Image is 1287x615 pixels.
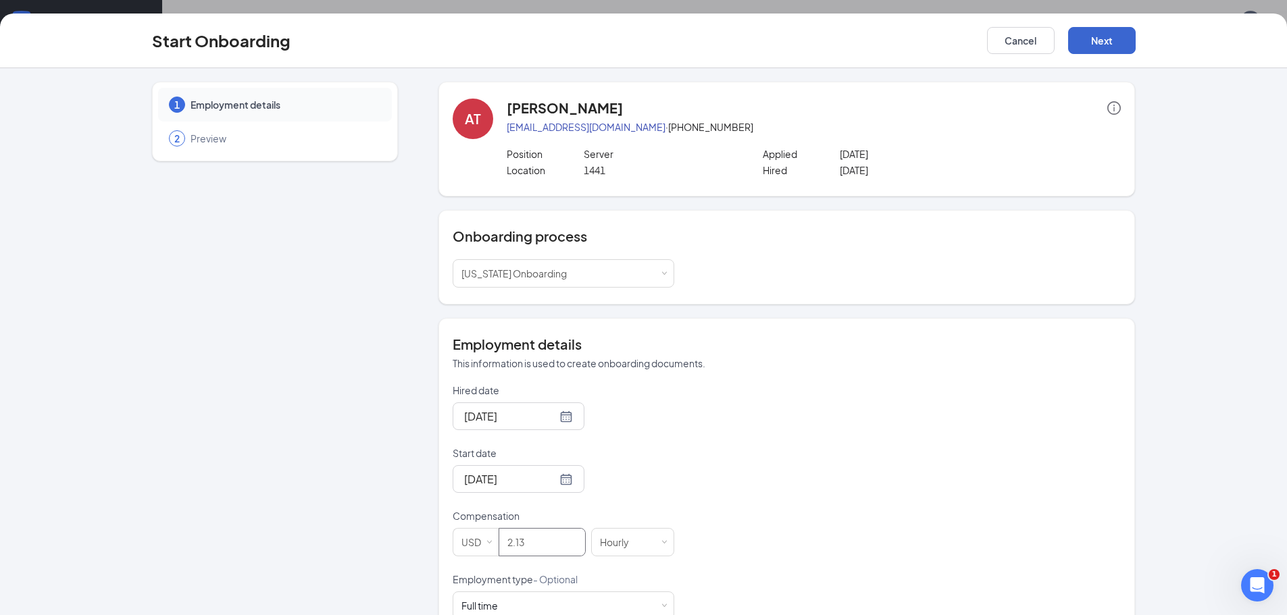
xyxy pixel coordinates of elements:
[191,98,378,111] span: Employment details
[763,147,840,161] p: Applied
[152,29,291,52] h3: Start Onboarding
[507,147,584,161] p: Position
[533,573,578,585] span: - Optional
[1107,101,1121,115] span: info-circle
[840,163,993,177] p: [DATE]
[499,529,585,556] input: Amount
[453,335,1121,354] h4: Employment details
[453,383,674,397] p: Hired date
[461,260,576,287] div: [object Object]
[987,27,1055,54] button: Cancel
[840,147,993,161] p: [DATE]
[507,163,584,177] p: Location
[453,572,674,586] p: Employment type
[507,121,665,133] a: [EMAIL_ADDRESS][DOMAIN_NAME]
[600,529,638,556] div: Hourly
[584,147,737,161] p: Server
[191,132,378,145] span: Preview
[464,408,557,425] input: Aug 25, 2025
[461,599,507,612] div: [object Object]
[1269,569,1280,580] span: 1
[453,356,1121,370] p: This information is used to create onboarding documents.
[1068,27,1136,54] button: Next
[461,599,498,612] div: Full time
[763,163,840,177] p: Hired
[453,446,674,460] p: Start date
[584,163,737,177] p: 1441
[507,120,1121,134] p: · [PHONE_NUMBER]
[461,529,490,556] div: USD
[453,509,674,523] p: Compensation
[174,132,180,145] span: 2
[465,109,481,128] div: AT
[1241,569,1273,601] iframe: Intercom live chat
[461,267,567,279] span: [US_STATE] Onboarding
[174,98,180,111] span: 1
[507,99,623,117] h4: [PERSON_NAME]
[464,471,557,487] input: Aug 27, 2025
[453,227,1121,246] h4: Onboarding process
